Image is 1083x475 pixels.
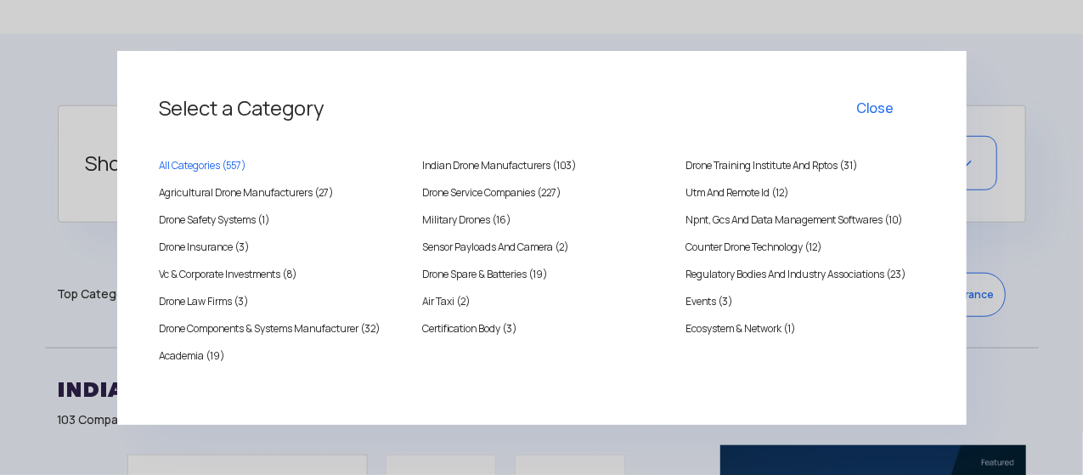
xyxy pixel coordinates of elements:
a: Certification Body (3) [422,320,660,337]
a: Utm And Remote Id (12) [685,184,923,201]
a: Vc & Corporate Investments (8) [160,266,398,283]
h3: Select a Category [160,81,924,137]
a: Counter Drone Technology (12) [685,239,923,256]
button: Close [854,94,924,123]
a: Events (3) [685,293,923,310]
a: Ecosystem & Network (1) [685,320,923,337]
a: Air Taxi (2) [422,293,660,310]
a: Regulatory Bodies And Industry Associations (23) [685,266,923,283]
a: Drone Spare & Batteries (19) [422,266,660,283]
a: Indian Drone Manufacturers (103) [422,157,660,174]
a: Sensor Payloads And Camera (2) [422,239,660,256]
a: All Categories (557) [160,157,398,174]
a: Drone Service Companies (227) [422,184,660,201]
a: Agricultural Drone Manufacturers (27) [160,184,398,201]
a: Drone Training Institute And Rptos (31) [685,157,923,174]
a: Drone Law Firms (3) [160,293,398,310]
a: Military Drones (16) [422,212,660,229]
a: Academia (19) [160,348,398,365]
a: Drone Components & Systems Manufacturer (32) [160,320,398,337]
a: Drone Insurance (3) [160,239,398,256]
span: 557 [227,159,242,172]
a: Npnt, Gcs And Data Management Softwares (10) [685,212,923,229]
a: Drone Safety Systems (1) [160,212,398,229]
